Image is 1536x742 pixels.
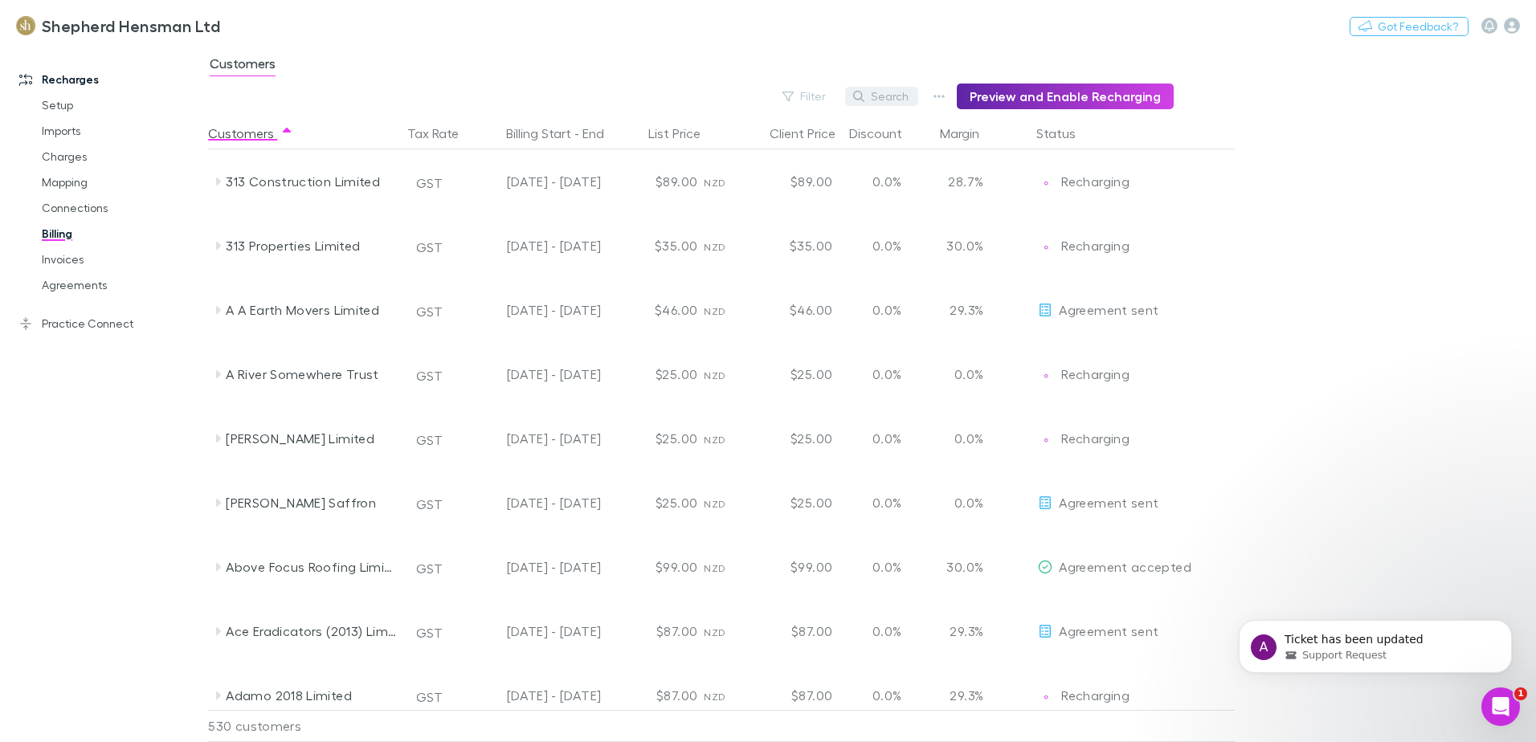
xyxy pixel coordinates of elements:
div: $25.00 [742,342,839,406]
div: [DATE] - [DATE] [469,149,601,214]
div: Client Price [770,117,855,149]
div: 530 customers [208,710,401,742]
div: 0.0% [839,406,935,471]
span: Agreement sent [1059,495,1158,510]
div: $25.00 [607,342,704,406]
button: GST [409,684,450,710]
span: NZD [704,626,725,638]
div: List Price [648,117,720,149]
button: Billing Start - End [506,117,623,149]
div: [DATE] - [DATE] [469,535,601,599]
div: 313 Construction Limited [226,149,396,214]
div: $25.00 [607,471,704,535]
div: [PERSON_NAME] Limited [226,406,396,471]
button: GST [409,234,450,260]
div: $99.00 [607,535,704,599]
div: Adamo 2018 Limited [226,663,396,728]
div: Above Focus Roofing Limited [226,535,396,599]
span: NZD [704,369,725,381]
img: Recharging [1038,689,1054,705]
span: Agreement sent [1059,302,1158,317]
div: 0.0% [839,599,935,663]
a: Invoices [26,247,217,272]
p: 29.3% [942,300,983,320]
button: Discount [849,117,921,149]
button: GST [409,170,450,196]
p: 0.0% [942,429,983,448]
div: [DATE] - [DATE] [469,471,601,535]
img: Recharging [1038,175,1054,191]
div: Adamo 2018 LimitedGST[DATE] - [DATE]$87.00NZD$87.000.0%29.3%EditRechargingRecharging [208,663,1243,728]
span: Recharging [1061,687,1130,703]
span: Agreement sent [1059,623,1158,638]
div: A River Somewhere TrustGST[DATE] - [DATE]$25.00NZD$25.000.0%0.0%EditRechargingRecharging [208,342,1243,406]
div: $87.00 [742,599,839,663]
a: Charges [26,144,217,169]
p: 0.0% [942,365,983,384]
img: Shepherd Hensman Ltd's Logo [16,16,35,35]
div: Tax Rate [407,117,478,149]
div: $35.00 [742,214,839,278]
div: 0.0% [839,214,935,278]
div: 0.0% [839,663,935,728]
button: Filter [774,87,835,106]
span: Customers [210,55,276,76]
div: 0.0% [839,278,935,342]
button: Got Feedback? [1350,17,1469,36]
div: [DATE] - [DATE] [469,406,601,471]
div: A A Earth Movers LimitedGST[DATE] - [DATE]$46.00NZD$46.000.0%29.3%EditAgreement sent [208,278,1243,342]
a: Billing [26,221,217,247]
button: Search [845,87,918,106]
span: Recharging [1061,366,1130,381]
p: 30.0% [942,236,983,255]
div: [DATE] - [DATE] [469,663,601,728]
a: Connections [26,195,217,221]
button: Status [1036,117,1095,149]
p: 0.0% [942,493,983,512]
div: $87.00 [607,663,704,728]
span: NZD [704,241,725,253]
button: GST [409,299,450,324]
div: $25.00 [742,406,839,471]
div: $35.00 [607,214,704,278]
div: $46.00 [607,278,704,342]
a: Shepherd Hensman Ltd [6,6,230,45]
div: [DATE] - [DATE] [469,214,601,278]
p: 30.0% [942,557,983,577]
div: A A Earth Movers Limited [226,278,396,342]
button: GST [409,363,450,389]
iframe: Intercom live chat [1481,687,1520,726]
span: NZD [704,498,725,510]
div: 313 Properties Limited [226,214,396,278]
div: $87.00 [742,663,839,728]
button: GST [409,556,450,581]
a: Mapping [26,169,217,195]
div: $99.00 [742,535,839,599]
p: 29.3% [942,622,983,641]
button: Customers [208,117,293,149]
span: NZD [704,305,725,317]
span: NZD [704,177,725,189]
button: Margin [940,117,999,149]
a: Practice Connect [3,311,217,336]
button: GST [409,620,450,646]
span: 1 [1514,687,1527,700]
div: 0.0% [839,471,935,535]
div: 0.0% [839,342,935,406]
div: $89.00 [742,149,839,214]
a: Recharges [3,67,217,92]
div: [PERSON_NAME] SaffronGST[DATE] - [DATE]$25.00NZD$25.000.0%0.0%EditAgreement sent [208,471,1243,535]
div: Above Focus Roofing LimitedGST[DATE] - [DATE]$99.00NZD$99.000.0%30.0%EditAgreement accepted [208,535,1243,599]
span: NZD [704,562,725,574]
img: Recharging [1038,239,1054,255]
button: GST [409,427,450,453]
div: [PERSON_NAME] LimitedGST[DATE] - [DATE]$25.00NZD$25.000.0%0.0%EditRechargingRecharging [208,406,1243,471]
div: A River Somewhere Trust [226,342,396,406]
span: NZD [704,434,725,446]
a: Imports [26,118,217,144]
